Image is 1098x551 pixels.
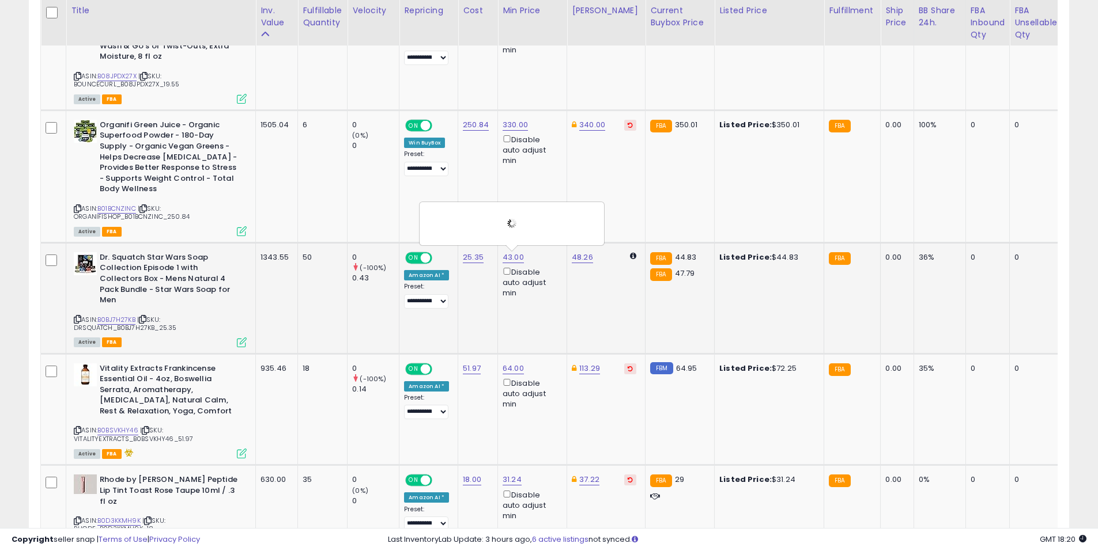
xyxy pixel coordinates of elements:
[261,363,289,374] div: 935.46
[74,71,180,89] span: | SKU: BOUNCECURL_B08JPDX27X_19.55
[303,5,342,29] div: Fulfillable Quantity
[650,5,710,29] div: Current Buybox Price
[503,5,562,17] div: Min Price
[503,265,558,299] div: Disable auto adjust min
[919,474,957,485] div: 0%
[102,227,122,237] span: FBA
[97,71,137,81] a: B08JPDX27X
[74,474,97,494] img: 21Af+A2mX3L._SL40_.jpg
[74,425,194,443] span: | SKU: VITALITYEXTRACTS_B0BSVKHY46_51.97
[102,337,122,347] span: FBA
[829,120,850,132] small: FBA
[404,506,449,531] div: Preset:
[431,253,449,263] span: OFF
[572,252,593,263] a: 48.26
[675,268,695,279] span: 47.79
[675,119,698,130] span: 350.01
[74,204,190,221] span: | SKU: ORGANIFISHOP_B01BCNZINC_250.84
[74,474,247,547] div: ASIN:
[1014,252,1053,263] div: 0
[303,363,338,374] div: 18
[885,252,904,263] div: 0.00
[971,474,1001,485] div: 0
[719,252,772,263] b: Listed Price:
[675,474,684,485] span: 29
[303,252,338,263] div: 50
[829,5,876,17] div: Fulfillment
[719,363,815,374] div: $72.25
[352,474,399,485] div: 0
[74,94,100,104] span: All listings currently available for purchase on Amazon
[404,381,449,392] div: Amazon AI *
[352,486,368,495] small: (0%)
[431,364,449,374] span: OFF
[406,364,421,374] span: ON
[463,252,484,263] a: 25.35
[650,474,671,487] small: FBA
[352,5,394,17] div: Velocity
[122,449,134,457] i: hazardous material
[1014,474,1053,485] div: 0
[532,534,588,545] a: 6 active listings
[404,394,449,420] div: Preset:
[650,268,671,281] small: FBA
[404,39,449,65] div: Preset:
[572,121,576,128] i: This overrides the store level Dynamic Max Price for this listing
[261,252,289,263] div: 1343.55
[102,449,122,459] span: FBA
[675,252,697,263] span: 44.83
[919,120,957,130] div: 100%
[71,5,251,17] div: Title
[404,492,449,503] div: Amazon AI *
[579,474,599,485] a: 37.22
[1040,534,1086,545] span: 2025-09-10 18:20 GMT
[97,516,141,526] a: B0D3KKMH9K
[404,270,449,280] div: Amazon AI *
[261,120,289,130] div: 1505.04
[919,5,961,29] div: BB Share 24h.
[100,120,240,197] b: Organifi Green Juice - Organic Superfood Powder - 180-Day Supply - Organic Vegan Greens - Helps D...
[352,120,399,130] div: 0
[885,5,908,29] div: Ship Price
[352,140,399,151] div: 0
[303,120,338,130] div: 6
[404,5,453,17] div: Repricing
[1014,120,1053,130] div: 0
[1014,363,1053,374] div: 0
[406,253,421,263] span: ON
[102,94,122,104] span: FBA
[463,363,481,374] a: 51.97
[352,363,399,374] div: 0
[261,5,293,29] div: Inv. value
[719,363,772,374] b: Listed Price:
[1014,5,1057,41] div: FBA Unsellable Qty
[360,263,386,272] small: (-100%)
[463,119,489,131] a: 250.84
[503,363,524,374] a: 64.00
[572,5,640,17] div: [PERSON_NAME]
[650,252,671,265] small: FBA
[99,534,148,545] a: Terms of Use
[74,449,100,459] span: All listings currently available for purchase on Amazon
[829,474,850,487] small: FBA
[74,252,97,275] img: 51S+azESwEL._SL40_.jpg
[885,120,904,130] div: 0.00
[352,496,399,506] div: 0
[74,363,247,458] div: ASIN:
[431,120,449,130] span: OFF
[628,122,633,128] i: Revert to store-level Dynamic Max Price
[404,138,445,148] div: Win BuyBox
[719,119,772,130] b: Listed Price:
[463,5,493,17] div: Cost
[885,363,904,374] div: 0.00
[74,363,97,386] img: 31uWNkm3qaL._SL40_.jpg
[579,363,600,374] a: 113.29
[719,120,815,130] div: $350.01
[676,363,697,374] span: 64.95
[650,362,673,374] small: FBM
[12,534,200,545] div: seller snap | |
[352,384,399,394] div: 0.14
[100,474,240,510] b: Rhode by [PERSON_NAME] Peptide Lip Tint Toast Rose Taupe 10ml / .3 fl oz
[74,120,247,235] div: ASIN:
[74,252,247,346] div: ASIN:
